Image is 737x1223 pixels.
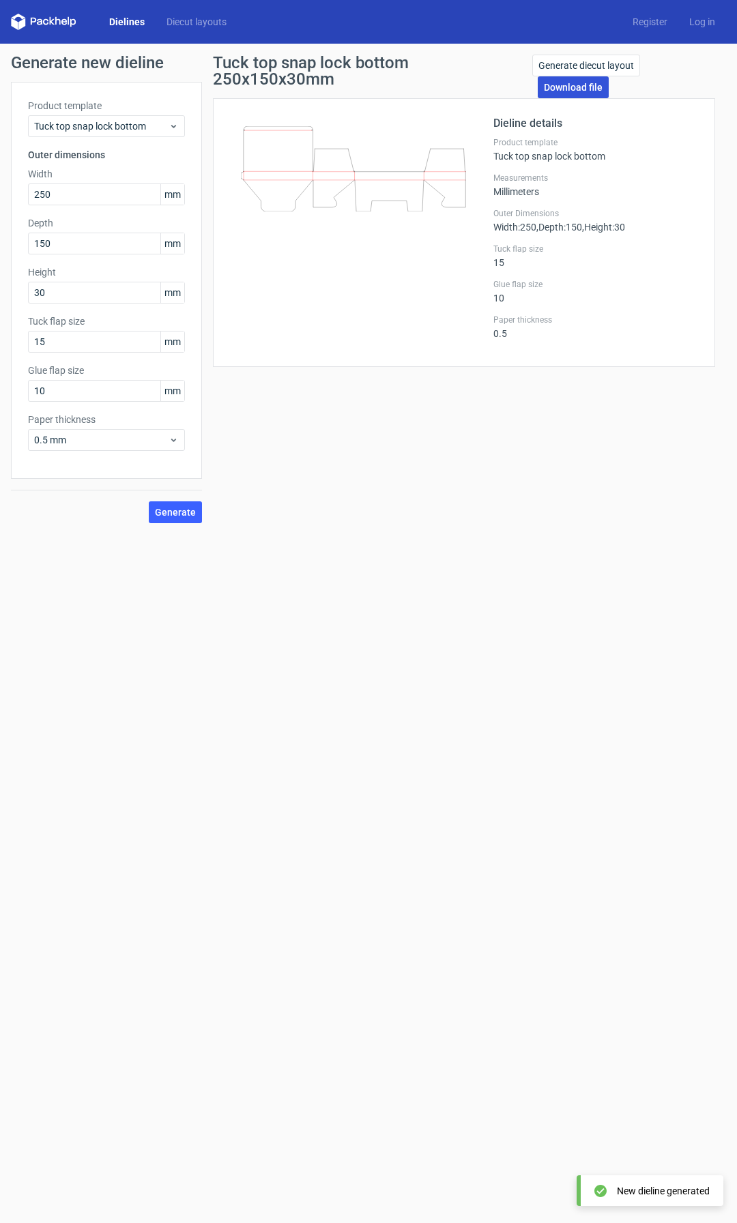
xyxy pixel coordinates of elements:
[160,331,184,352] span: mm
[532,55,640,76] a: Generate diecut layout
[493,244,698,254] label: Tuck flap size
[149,501,202,523] button: Generate
[34,433,169,447] span: 0.5 mm
[28,216,185,230] label: Depth
[493,208,698,219] label: Outer Dimensions
[160,381,184,401] span: mm
[160,282,184,303] span: mm
[493,279,698,304] div: 10
[493,173,698,183] label: Measurements
[493,314,698,325] label: Paper thickness
[160,184,184,205] span: mm
[493,115,698,132] h2: Dieline details
[28,265,185,279] label: Height
[156,15,237,29] a: Diecut layouts
[617,1184,710,1198] div: New dieline generated
[622,15,678,29] a: Register
[155,507,196,517] span: Generate
[28,99,185,113] label: Product template
[582,222,625,233] span: , Height : 30
[678,15,726,29] a: Log in
[11,55,726,71] h1: Generate new dieline
[493,279,698,290] label: Glue flap size
[536,222,582,233] span: , Depth : 150
[28,314,185,328] label: Tuck flap size
[493,137,698,148] label: Product template
[493,173,698,197] div: Millimeters
[28,413,185,426] label: Paper thickness
[493,222,536,233] span: Width : 250
[98,15,156,29] a: Dielines
[28,364,185,377] label: Glue flap size
[493,137,698,162] div: Tuck top snap lock bottom
[28,167,185,181] label: Width
[160,233,184,254] span: mm
[34,119,169,133] span: Tuck top snap lock bottom
[213,55,532,87] h1: Tuck top snap lock bottom 250x150x30mm
[493,314,698,339] div: 0.5
[28,148,185,162] h3: Outer dimensions
[538,76,609,98] a: Download file
[493,244,698,268] div: 15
